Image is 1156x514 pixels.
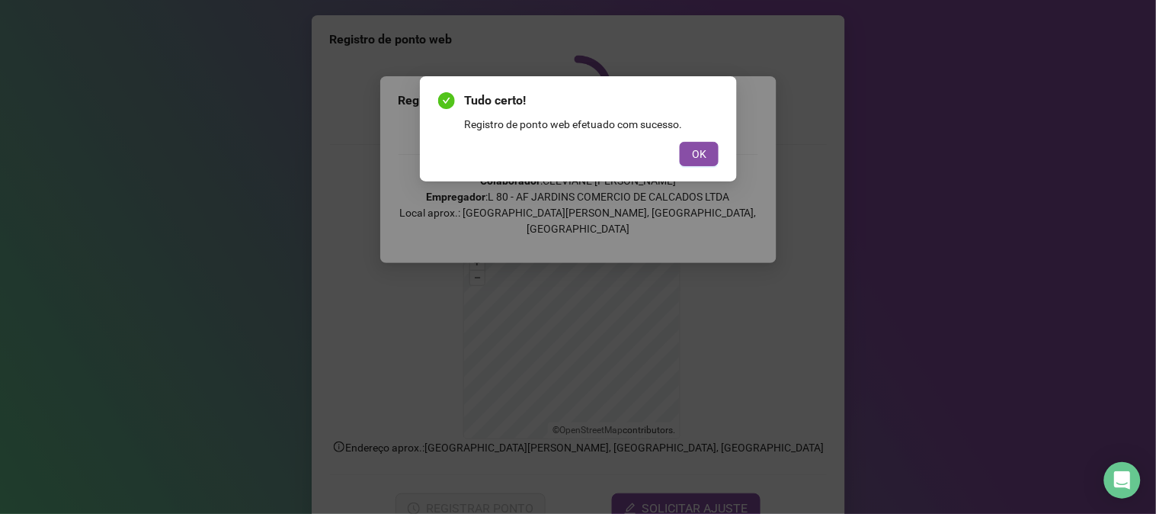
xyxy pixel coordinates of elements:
[464,116,719,133] div: Registro de ponto web efetuado com sucesso.
[1104,462,1141,499] div: Open Intercom Messenger
[464,92,719,110] span: Tudo certo!
[692,146,706,162] span: OK
[680,142,719,166] button: OK
[438,92,455,109] span: check-circle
